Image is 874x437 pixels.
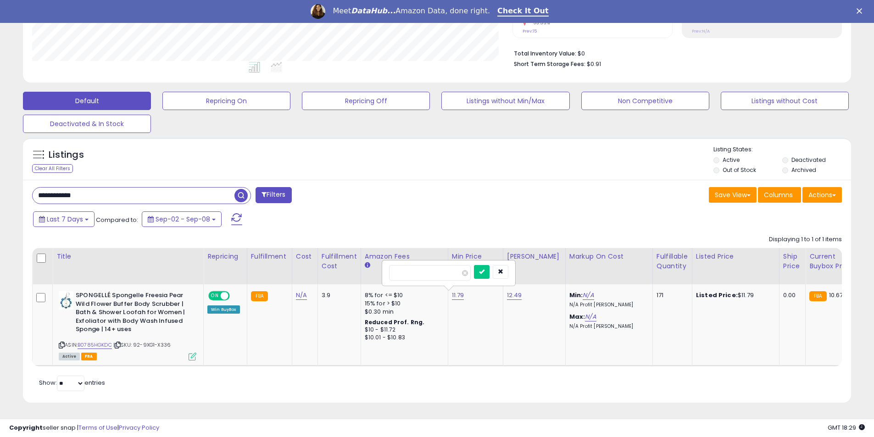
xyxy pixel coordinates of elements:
[32,164,73,173] div: Clear All Filters
[9,423,43,432] strong: Copyright
[692,28,710,34] small: Prev: N/A
[696,291,772,299] div: $11.79
[829,291,843,299] span: 10.67
[507,291,522,300] a: 12.49
[207,252,243,261] div: Repricing
[657,291,685,299] div: 171
[56,252,200,261] div: Title
[333,6,490,16] div: Meet Amazon Data, done right.
[587,60,601,68] span: $0.91
[769,235,842,244] div: Displaying 1 to 1 of 1 items
[723,166,756,174] label: Out of Stock
[527,19,550,26] small: -93.33%
[142,211,222,227] button: Sep-02 - Sep-08
[791,166,816,174] label: Archived
[311,4,325,19] img: Profile image for Georgie
[514,50,576,57] b: Total Inventory Value:
[78,423,117,432] a: Terms of Use
[585,312,596,321] a: N/A
[581,92,709,110] button: Non Competitive
[758,187,801,203] button: Columns
[828,423,865,432] span: 2025-09-16 18:29 GMT
[696,291,738,299] b: Listed Price:
[713,145,851,154] p: Listing States:
[119,423,159,432] a: Privacy Policy
[452,252,499,261] div: Min Price
[791,156,826,164] label: Deactivated
[365,326,441,334] div: $10 - $11.72
[365,318,425,326] b: Reduced Prof. Rng.
[452,291,464,300] a: 11.79
[162,92,290,110] button: Repricing On
[113,341,171,348] span: | SKU: 92-9XG1-X336
[9,424,159,432] div: seller snap | |
[59,291,73,310] img: 41tD00dtCOL._SL40_.jpg
[322,291,354,299] div: 3.9
[583,291,594,300] a: N/A
[497,6,549,17] a: Check It Out
[365,334,441,342] div: $10.01 - $10.83
[514,47,835,58] li: $0
[569,312,585,321] b: Max:
[764,190,793,199] span: Columns
[783,252,802,271] div: Ship Price
[351,6,395,15] i: DataHub...
[209,292,221,300] span: ON
[49,149,84,161] h5: Listings
[59,353,80,360] span: All listings currently available for purchase on Amazon
[523,28,537,34] small: Prev: 15
[783,291,798,299] div: 0.00
[696,252,775,261] div: Listed Price
[23,92,151,110] button: Default
[78,341,112,349] a: B0785HGKDC
[569,323,646,330] p: N/A Profit [PERSON_NAME]
[59,291,196,359] div: ASIN:
[723,156,740,164] label: Active
[569,302,646,308] p: N/A Profit [PERSON_NAME]
[809,252,857,271] div: Current Buybox Price
[802,187,842,203] button: Actions
[256,187,291,203] button: Filters
[657,252,688,271] div: Fulfillable Quantity
[365,252,444,261] div: Amazon Fees
[228,292,243,300] span: OFF
[857,8,866,14] div: Close
[39,378,105,387] span: Show: entries
[81,353,97,360] span: FBA
[156,215,210,224] span: Sep-02 - Sep-08
[33,211,95,227] button: Last 7 Days
[709,187,757,203] button: Save View
[296,291,307,300] a: N/A
[23,115,151,133] button: Deactivated & In Stock
[507,252,562,261] div: [PERSON_NAME]
[365,299,441,308] div: 15% for > $10
[565,248,652,284] th: The percentage added to the cost of goods (COGS) that forms the calculator for Min & Max prices.
[47,215,83,224] span: Last 7 Days
[809,291,826,301] small: FBA
[721,92,849,110] button: Listings without Cost
[207,305,240,314] div: Win BuyBox
[76,291,187,336] b: SPONGELLÉ Spongelle Freesia Pear Wild Flower Buffer Body Scrubber | Bath & Shower Loofah for Wome...
[365,261,370,270] small: Amazon Fees.
[514,60,585,68] b: Short Term Storage Fees:
[251,252,288,261] div: Fulfillment
[569,291,583,299] b: Min:
[251,291,268,301] small: FBA
[302,92,430,110] button: Repricing Off
[365,291,441,299] div: 8% for <= $10
[569,252,649,261] div: Markup on Cost
[441,92,569,110] button: Listings without Min/Max
[96,216,138,224] span: Compared to:
[365,308,441,316] div: $0.30 min
[322,252,357,271] div: Fulfillment Cost
[296,252,314,261] div: Cost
